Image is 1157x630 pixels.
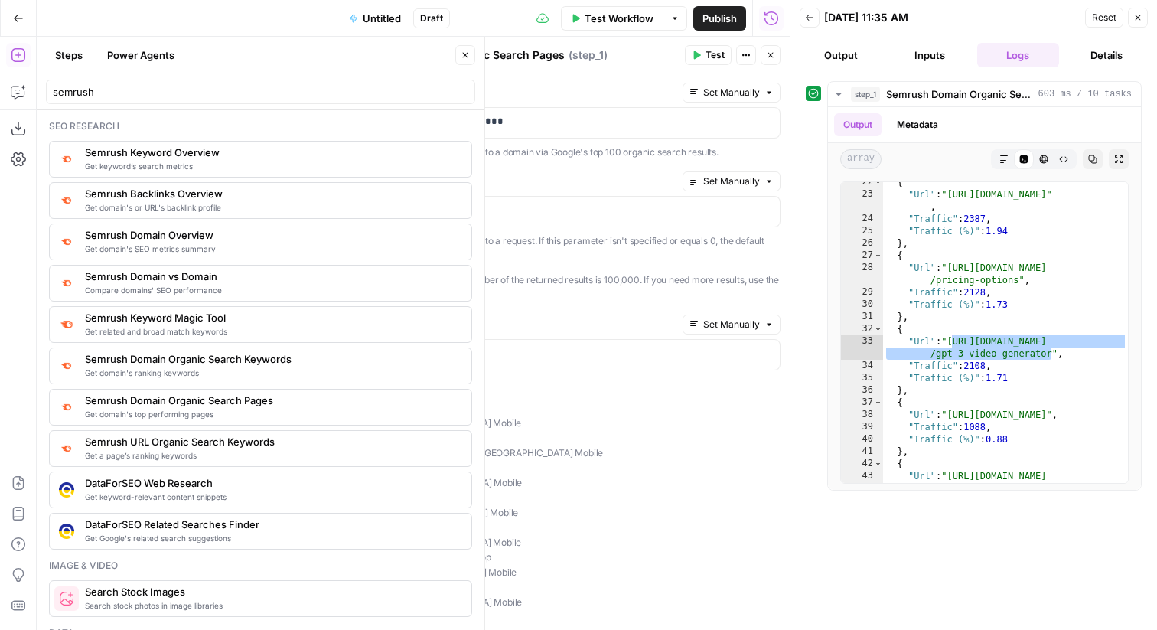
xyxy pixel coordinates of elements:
[828,82,1141,106] button: 603 ms / 10 tasks
[841,262,883,286] div: 28
[85,449,459,462] span: Get a page’s ranking keywords
[98,43,184,67] button: Power Agents
[851,87,880,102] span: step_1
[841,458,883,470] div: 42
[85,584,459,599] span: Search Stock Images
[874,250,882,262] span: Toggle code folding, rows 27 through 31
[1038,87,1132,101] span: 603 ms / 10 tasks
[841,213,883,225] div: 24
[340,6,410,31] button: Untitled
[353,377,781,392] p: Regional database types:
[706,48,725,62] span: Test
[841,299,883,311] div: 30
[683,315,781,335] button: Set Manually
[874,176,882,188] span: Toggle code folding, rows 22 through 26
[841,433,883,446] div: 40
[977,43,1060,67] button: Logs
[59,152,74,165] img: v3j4otw2j2lxnxfkcl44e66h4fup
[685,45,732,65] button: Test
[59,317,74,332] img: 8a3tdog8tf0qdwwcclgyu02y995m
[841,397,883,409] div: 37
[353,273,781,302] p: Keep in mind that the max. number of the returned results is 100,000. If you need more results, u...
[85,599,459,612] span: Search stock photos in image libraries
[888,43,971,67] button: Inputs
[800,43,882,67] button: Output
[828,107,1141,490] div: 603 ms / 10 tasks
[85,227,459,243] span: Semrush Domain Overview
[841,384,883,397] div: 36
[874,458,882,470] span: Toggle code folding, rows 42 through 46
[85,475,459,491] span: DataForSEO Web Research
[702,11,737,26] span: Publish
[841,421,883,433] div: 39
[841,372,883,384] div: 35
[1085,8,1123,28] button: Reset
[841,176,883,188] div: 22
[353,174,676,189] label: Display Limit
[841,470,883,495] div: 43
[841,335,883,360] div: 33
[703,318,760,331] span: Set Manually
[85,408,459,420] span: Get domain's top performing pages
[85,145,459,160] span: Semrush Keyword Overview
[85,201,459,214] span: Get domain's or URL's backlink profile
[886,87,1032,102] span: Semrush Domain Organic Search Pages
[683,171,781,191] button: Set Manually
[569,47,608,63] span: ( step_1 )
[353,233,781,263] p: The number of results returned to a request. If this parameter isn't specified or equals 0, the d...
[49,119,472,133] div: Seo research
[85,160,459,172] span: Get keyword’s search metrics
[59,276,74,289] img: zn8kcn4lc16eab7ly04n2pykiy7x
[841,286,883,299] div: 29
[841,409,883,421] div: 38
[888,113,947,136] button: Metadata
[59,235,74,248] img: 4e4w6xi9sjogcjglmt5eorgxwtyu
[353,145,781,160] p: Lists keywords that bring users to a domain via Google's top 100 organic search results.
[85,269,459,284] span: Semrush Domain vs Domain
[85,284,459,296] span: Compare domains' SEO performance
[85,310,459,325] span: Semrush Keyword Magic Tool
[841,225,883,237] div: 25
[59,400,74,413] img: otu06fjiulrdwrqmbs7xihm55rg9
[85,325,459,338] span: Get related and broad match keywords
[49,559,472,573] div: Image & video
[841,311,883,323] div: 31
[59,524,74,539] img: 9u0p4zbvbrir7uayayktvs1v5eg0
[874,323,882,335] span: Toggle code folding, rows 32 through 36
[841,188,883,213] div: 23
[59,359,74,372] img: p4kt2d9mz0di8532fmfgvfq6uqa0
[85,517,459,532] span: DataForSEO Related Searches Finder
[420,11,443,25] span: Draft
[85,532,459,544] span: Get Google's related search suggestions
[53,84,468,100] input: Search steps
[840,149,882,169] span: array
[363,11,401,26] span: Untitled
[841,250,883,262] div: 27
[841,323,883,335] div: 32
[46,43,92,67] button: Steps
[59,194,74,207] img: 3lyvnidk9veb5oecvmize2kaffdg
[834,113,882,136] button: Output
[59,482,74,498] img: 3hnddut9cmlpnoegpdll2wmnov83
[85,243,459,255] span: Get domain's SEO metrics summary
[1092,11,1116,24] span: Reset
[1065,43,1148,67] button: Details
[85,186,459,201] span: Semrush Backlinks Overview
[561,6,663,31] button: Test Workflow
[693,6,746,31] button: Publish
[85,434,459,449] span: Semrush URL Organic Search Keywords
[85,367,459,379] span: Get domain's ranking keywords
[683,83,781,103] button: Set Manually
[353,85,676,100] label: Domain
[85,393,459,408] span: Semrush Domain Organic Search Pages
[703,175,760,188] span: Set Manually
[703,86,760,100] span: Set Manually
[874,397,882,409] span: Toggle code folding, rows 37 through 41
[841,446,883,458] div: 41
[85,491,459,503] span: Get keyword-relevant content snippets
[85,351,459,367] span: Semrush Domain Organic Search Keywords
[59,442,74,455] img: ey5lt04xp3nqzrimtu8q5fsyor3u
[841,360,883,372] div: 34
[841,237,883,250] div: 26
[585,11,653,26] span: Test Workflow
